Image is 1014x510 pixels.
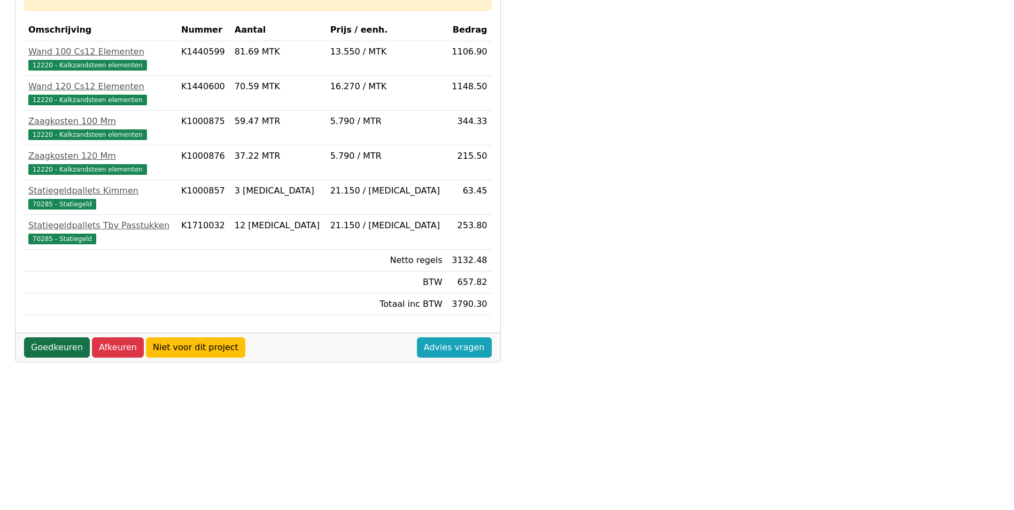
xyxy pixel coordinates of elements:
[447,250,492,272] td: 3132.48
[230,19,326,41] th: Aantal
[330,45,443,58] div: 13.550 / MTK
[235,80,322,93] div: 70.59 MTK
[447,111,492,145] td: 344.33
[28,80,173,106] a: Wand 120 Cs12 Elementen12220 - Kalkzandsteen elementen
[28,219,173,232] div: Statiegeldpallets Tbv Passtukken
[28,199,96,210] span: 70285 - Statiegeld
[28,164,147,175] span: 12220 - Kalkzandsteen elementen
[177,215,230,250] td: K1710032
[447,272,492,293] td: 657.82
[235,219,322,232] div: 12 [MEDICAL_DATA]
[177,76,230,111] td: K1440600
[28,219,173,245] a: Statiegeldpallets Tbv Passtukken70285 - Statiegeld
[330,184,443,197] div: 21.150 / [MEDICAL_DATA]
[28,184,173,210] a: Statiegeldpallets Kimmen70285 - Statiegeld
[235,45,322,58] div: 81.69 MTK
[235,150,322,163] div: 37.22 MTR
[28,95,147,105] span: 12220 - Kalkzandsteen elementen
[28,80,173,93] div: Wand 120 Cs12 Elementen
[28,60,147,71] span: 12220 - Kalkzandsteen elementen
[24,19,177,41] th: Omschrijving
[28,129,147,140] span: 12220 - Kalkzandsteen elementen
[177,145,230,180] td: K1000876
[28,45,173,58] div: Wand 100 Cs12 Elementen
[24,337,90,358] a: Goedkeuren
[447,19,492,41] th: Bedrag
[177,41,230,76] td: K1440599
[28,234,96,244] span: 70285 - Statiegeld
[92,337,144,358] a: Afkeuren
[330,115,443,128] div: 5.790 / MTR
[330,80,443,93] div: 16.270 / MTK
[326,19,447,41] th: Prijs / eenh.
[330,150,443,163] div: 5.790 / MTR
[235,184,322,197] div: 3 [MEDICAL_DATA]
[447,180,492,215] td: 63.45
[326,293,447,315] td: Totaal inc BTW
[447,76,492,111] td: 1148.50
[447,41,492,76] td: 1106.90
[28,184,173,197] div: Statiegeldpallets Kimmen
[177,180,230,215] td: K1000857
[177,111,230,145] td: K1000875
[447,215,492,250] td: 253.80
[326,250,447,272] td: Netto regels
[417,337,492,358] a: Advies vragen
[235,115,322,128] div: 59.47 MTR
[326,272,447,293] td: BTW
[447,145,492,180] td: 215.50
[330,219,443,232] div: 21.150 / [MEDICAL_DATA]
[28,115,173,128] div: Zaagkosten 100 Mm
[146,337,245,358] a: Niet voor dit project
[28,150,173,175] a: Zaagkosten 120 Mm12220 - Kalkzandsteen elementen
[28,45,173,71] a: Wand 100 Cs12 Elementen12220 - Kalkzandsteen elementen
[447,293,492,315] td: 3790.30
[177,19,230,41] th: Nummer
[28,150,173,163] div: Zaagkosten 120 Mm
[28,115,173,141] a: Zaagkosten 100 Mm12220 - Kalkzandsteen elementen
